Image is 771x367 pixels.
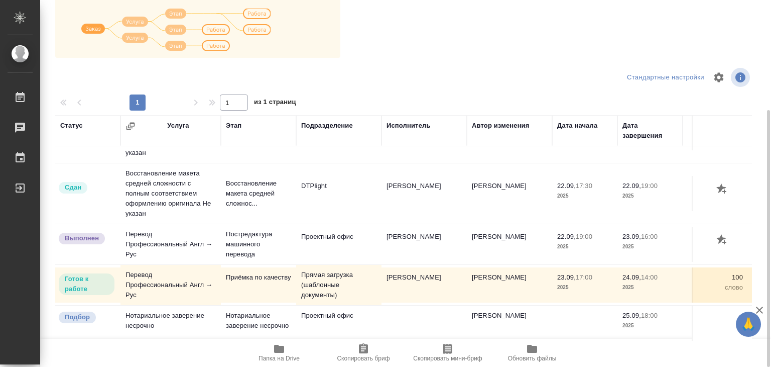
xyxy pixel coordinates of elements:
td: Проектный офис [296,306,381,341]
span: Обновить файлы [508,355,557,362]
p: слово [688,242,743,252]
span: из 1 страниц [254,96,296,111]
td: [PERSON_NAME] [467,176,552,211]
div: Этап [226,121,241,131]
p: Подбор [65,312,90,322]
p: Выполнен [65,233,99,243]
p: 100 [688,272,743,283]
button: Сгруппировать [125,121,136,131]
p: 2025 [557,283,612,293]
button: Обновить файлы [490,339,574,367]
button: 🙏 [736,312,761,337]
p: 17:00 [576,273,592,281]
p: Восстановление макета средней сложнос... [226,178,291,209]
p: 23.09, [622,233,641,240]
p: 2025 [622,283,678,293]
span: 🙏 [740,314,757,335]
p: 2025 [557,191,612,201]
div: Подразделение [301,121,353,131]
td: [PERSON_NAME] [381,267,467,303]
p: Нотариальное заверение несрочно [226,311,291,331]
p: 22.09, [557,182,576,190]
p: 19:00 [576,233,592,240]
p: Постредактура машинного перевода [226,229,291,259]
p: 1 [688,181,743,191]
p: 16:00 [641,233,658,240]
td: Перевод Профессиональный Англ → Рус [120,224,221,264]
p: 24.09, [622,273,641,281]
p: слово [688,283,743,293]
button: Добавить оценку [714,181,731,198]
td: Нотариальное заверение несрочно [120,306,221,341]
td: [PERSON_NAME] [467,306,552,341]
button: Скопировать бриф [321,339,406,367]
div: Исполнитель [387,121,431,131]
td: [PERSON_NAME] [381,176,467,211]
p: Сдан [65,182,81,193]
span: Скопировать мини-бриф [413,355,482,362]
p: док. [688,321,743,331]
div: Услуга [167,121,189,131]
td: [PERSON_NAME] [467,267,552,303]
td: Проектный офис [296,227,381,262]
p: 14:00 [641,273,658,281]
td: [PERSON_NAME] [467,227,552,262]
div: split button [624,70,707,85]
p: Готов к работе [65,274,108,294]
p: Приёмка по качеству [226,272,291,283]
p: страница [688,191,743,201]
span: Посмотреть информацию [731,68,752,87]
p: 23.09, [557,273,576,281]
td: Восстановление макета средней сложности с полным соответствием оформлению оригинала Не указан [120,163,221,224]
p: 0 [688,311,743,321]
p: 22.09, [622,182,641,190]
td: DTPlight [296,176,381,211]
td: Перевод Профессиональный Англ → Рус [120,265,221,305]
p: 2025 [622,191,678,201]
div: Дата завершения [622,121,678,141]
p: 2025 [557,242,612,252]
div: Автор изменения [472,121,529,131]
button: Скопировать мини-бриф [406,339,490,367]
button: Папка на Drive [237,339,321,367]
div: Статус [60,121,83,131]
span: Настроить таблицу [707,65,731,89]
td: Прямая загрузка (шаблонные документы) [296,265,381,305]
p: 21,8 [688,232,743,242]
p: 19:00 [641,182,658,190]
td: [PERSON_NAME] [381,227,467,262]
p: 2025 [622,321,678,331]
div: Дата начала [557,121,597,131]
p: 18:00 [641,312,658,319]
span: Скопировать бриф [337,355,390,362]
button: Добавить оценку [714,232,731,249]
span: Папка на Drive [259,355,300,362]
p: 2025 [622,242,678,252]
p: 22.09, [557,233,576,240]
p: 17:30 [576,182,592,190]
p: 25.09, [622,312,641,319]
